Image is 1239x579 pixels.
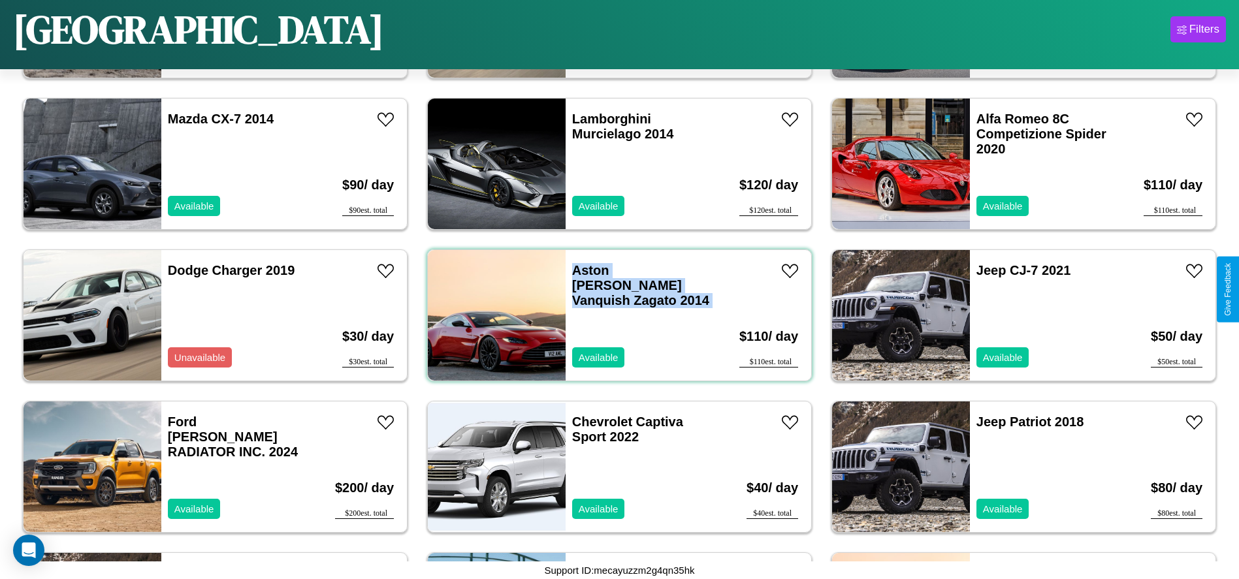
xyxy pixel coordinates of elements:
[739,164,798,206] h3: $ 120 / day
[976,112,1106,156] a: Alfa Romeo 8C Competizione Spider 2020
[1151,467,1202,509] h3: $ 80 / day
[1170,16,1226,42] button: Filters
[976,263,1071,277] a: Jeep CJ-7 2021
[983,349,1023,366] p: Available
[168,415,298,459] a: Ford [PERSON_NAME] RADIATOR INC. 2024
[739,357,798,368] div: $ 110 est. total
[1151,316,1202,357] h3: $ 50 / day
[579,197,619,215] p: Available
[572,112,674,141] a: Lamborghini Murcielago 2014
[572,263,709,307] a: Aston [PERSON_NAME] Vanquish Zagato 2014
[1144,206,1202,216] div: $ 110 est. total
[174,349,225,366] p: Unavailable
[174,500,214,518] p: Available
[174,197,214,215] p: Available
[983,500,1023,518] p: Available
[13,3,384,56] h1: [GEOGRAPHIC_DATA]
[1151,509,1202,519] div: $ 80 est. total
[747,467,798,509] h3: $ 40 / day
[976,415,1084,429] a: Jeep Patriot 2018
[13,535,44,566] div: Open Intercom Messenger
[342,164,394,206] h3: $ 90 / day
[739,316,798,357] h3: $ 110 / day
[983,197,1023,215] p: Available
[1223,263,1232,316] div: Give Feedback
[572,415,683,444] a: Chevrolet Captiva Sport 2022
[168,263,295,277] a: Dodge Charger 2019
[1151,357,1202,368] div: $ 50 est. total
[1144,164,1202,206] h3: $ 110 / day
[335,467,394,509] h3: $ 200 / day
[168,112,274,126] a: Mazda CX-7 2014
[335,509,394,519] div: $ 200 est. total
[579,349,619,366] p: Available
[747,509,798,519] div: $ 40 est. total
[579,500,619,518] p: Available
[1189,23,1219,36] div: Filters
[739,206,798,216] div: $ 120 est. total
[342,206,394,216] div: $ 90 est. total
[342,357,394,368] div: $ 30 est. total
[544,561,694,579] p: Support ID: mecayuzzm2g4qn35hk
[342,316,394,357] h3: $ 30 / day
